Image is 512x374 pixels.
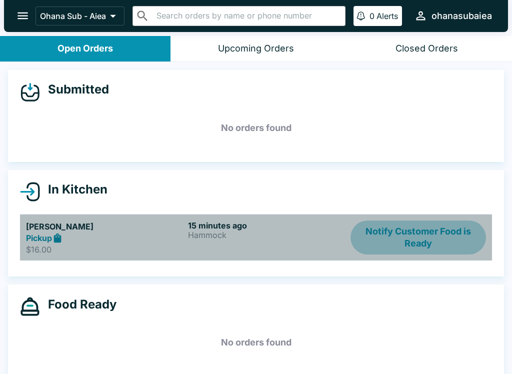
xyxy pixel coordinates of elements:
[369,11,374,21] p: 0
[10,3,35,28] button: open drawer
[20,214,492,261] a: [PERSON_NAME]Pickup$16.0015 minutes agoHammockNotify Customer Food is Ready
[153,9,341,23] input: Search orders by name or phone number
[26,233,52,243] strong: Pickup
[40,297,116,312] h4: Food Ready
[188,230,346,239] p: Hammock
[188,220,346,230] h6: 15 minutes ago
[57,43,113,54] div: Open Orders
[431,10,492,22] div: ohanasubaiea
[40,11,106,21] p: Ohana Sub - Aiea
[218,43,294,54] div: Upcoming Orders
[376,11,398,21] p: Alerts
[410,5,496,26] button: ohanasubaiea
[350,220,486,255] button: Notify Customer Food is Ready
[35,6,124,25] button: Ohana Sub - Aiea
[26,244,184,254] p: $16.00
[40,82,109,97] h4: Submitted
[395,43,458,54] div: Closed Orders
[20,110,492,146] h5: No orders found
[20,324,492,360] h5: No orders found
[40,182,107,197] h4: In Kitchen
[26,220,184,232] h5: [PERSON_NAME]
